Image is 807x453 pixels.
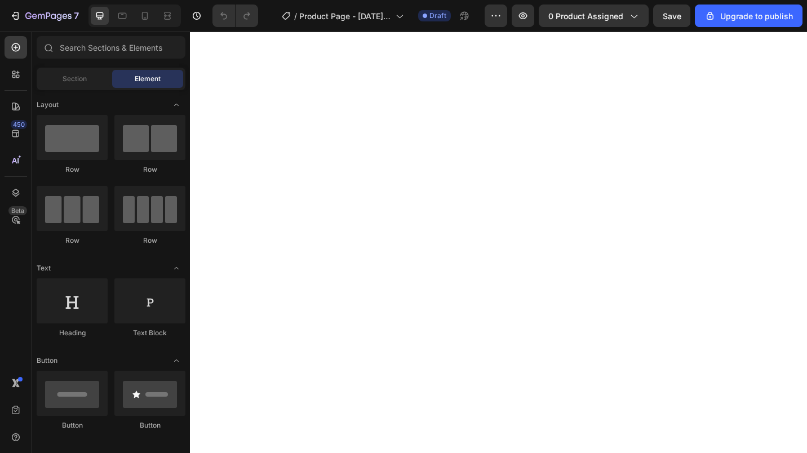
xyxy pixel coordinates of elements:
[135,74,161,84] span: Element
[37,36,185,59] input: Search Sections & Elements
[114,328,185,338] div: Text Block
[11,120,27,129] div: 450
[74,9,79,23] p: 7
[653,5,690,27] button: Save
[37,328,108,338] div: Heading
[704,10,793,22] div: Upgrade to publish
[429,11,446,21] span: Draft
[212,5,258,27] div: Undo/Redo
[294,10,297,22] span: /
[37,356,57,366] span: Button
[114,236,185,246] div: Row
[63,74,87,84] span: Section
[8,206,27,215] div: Beta
[663,11,681,21] span: Save
[695,5,802,27] button: Upgrade to publish
[539,5,649,27] button: 0 product assigned
[167,96,185,114] span: Toggle open
[37,263,51,273] span: Text
[37,420,108,430] div: Button
[167,352,185,370] span: Toggle open
[114,165,185,175] div: Row
[299,10,391,22] span: Product Page - [DATE] 15:39:38
[114,420,185,430] div: Button
[167,259,185,277] span: Toggle open
[37,165,108,175] div: Row
[190,32,807,453] iframe: Design area
[37,236,108,246] div: Row
[5,5,84,27] button: 7
[37,100,59,110] span: Layout
[548,10,623,22] span: 0 product assigned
